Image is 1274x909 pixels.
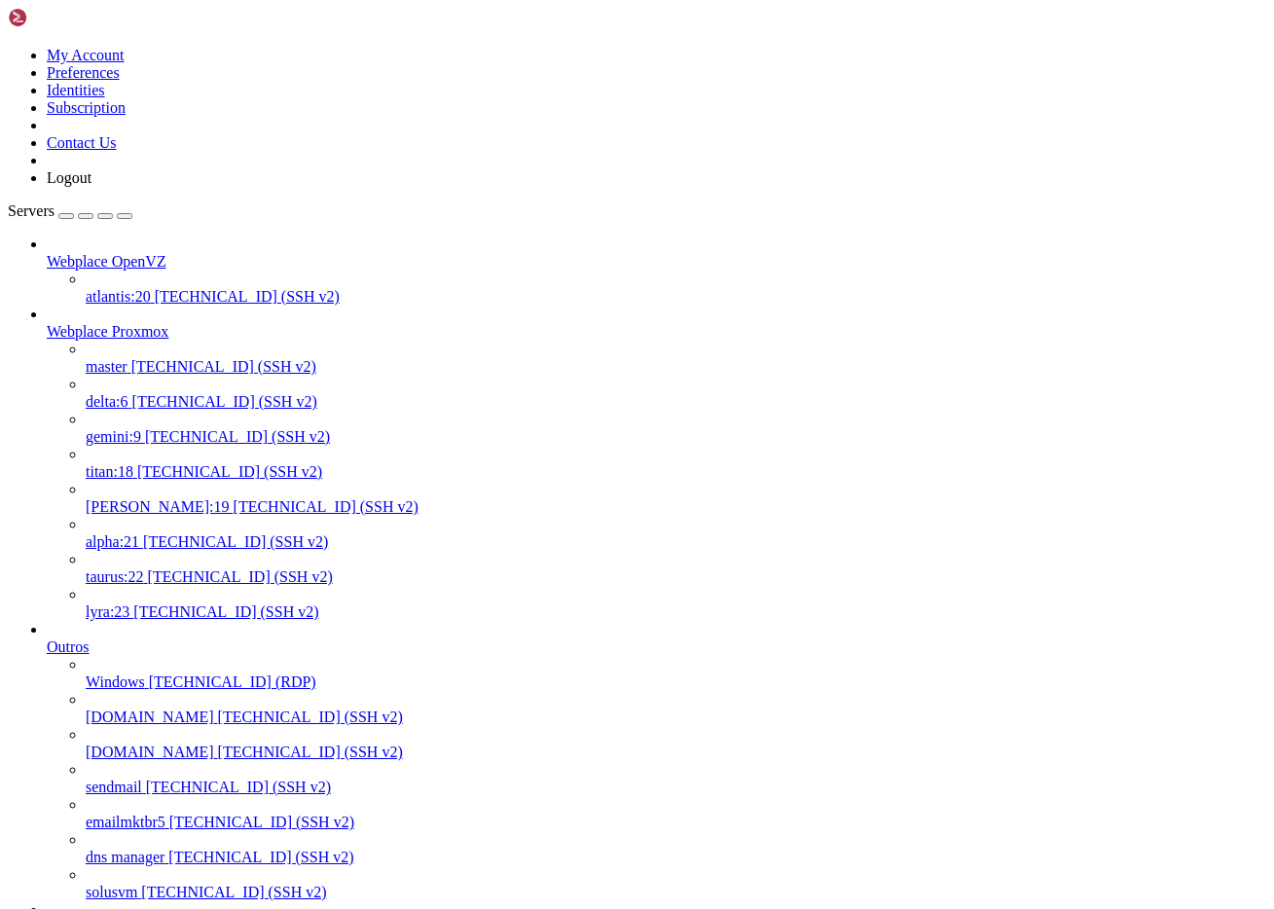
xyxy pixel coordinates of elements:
li: Webplace OpenVZ [47,236,1266,306]
a: gemini:9 [TECHNICAL_ID] (SSH v2) [86,428,1266,446]
a: alpha:21 [TECHNICAL_ID] (SSH v2) [86,533,1266,551]
a: taurus:22 [TECHNICAL_ID] (SSH v2) [86,568,1266,586]
a: Subscription [47,99,126,116]
span: [TECHNICAL_ID] (SSH v2) [148,568,333,585]
li: emailmktbr5 [TECHNICAL_ID] (SSH v2) [86,796,1266,831]
span: delta:6 [86,393,128,410]
span: sendmail [86,779,142,795]
span: [DOMAIN_NAME] [86,709,214,725]
span: [TECHNICAL_ID] (SSH v2) [168,849,353,865]
li: master [TECHNICAL_ID] (SSH v2) [86,341,1266,376]
span: lyra:23 [86,603,129,620]
a: Identities [47,82,105,98]
span: gemini:9 [86,428,141,445]
li: titan:18 [TECHNICAL_ID] (SSH v2) [86,446,1266,481]
a: [DOMAIN_NAME] [TECHNICAL_ID] (SSH v2) [86,744,1266,761]
li: solusvm [TECHNICAL_ID] (SSH v2) [86,866,1266,901]
span: [TECHNICAL_ID] (SSH v2) [169,814,354,830]
li: Windows [TECHNICAL_ID] (RDP) [86,656,1266,691]
span: [TECHNICAL_ID] (SSH v2) [155,288,340,305]
span: [TECHNICAL_ID] (SSH v2) [143,533,328,550]
span: [TECHNICAL_ID] (RDP) [149,673,316,690]
span: [TECHNICAL_ID] (SSH v2) [234,498,419,515]
a: delta:6 [TECHNICAL_ID] (SSH v2) [86,393,1266,411]
span: [TECHNICAL_ID] (SSH v2) [131,358,316,375]
span: Windows [86,673,145,690]
span: Servers [8,202,55,219]
span: [TECHNICAL_ID] (SSH v2) [132,393,317,410]
span: [TECHNICAL_ID] (SSH v2) [218,744,403,760]
span: Webplace Proxmox [47,323,168,340]
span: [TECHNICAL_ID] (SSH v2) [145,428,330,445]
li: sendmail [TECHNICAL_ID] (SSH v2) [86,761,1266,796]
li: [PERSON_NAME]:19 [TECHNICAL_ID] (SSH v2) [86,481,1266,516]
a: Preferences [47,64,120,81]
img: Shellngn [8,8,120,27]
a: Servers [8,202,132,219]
li: taurus:22 [TECHNICAL_ID] (SSH v2) [86,551,1266,586]
span: [DOMAIN_NAME] [86,744,214,760]
li: Webplace Proxmox [47,306,1266,621]
li: gemini:9 [TECHNICAL_ID] (SSH v2) [86,411,1266,446]
li: Outros [47,621,1266,901]
a: My Account [47,47,125,63]
a: sendmail [TECHNICAL_ID] (SSH v2) [86,779,1266,796]
a: [DOMAIN_NAME] [TECHNICAL_ID] (SSH v2) [86,709,1266,726]
li: atlantis:20 [TECHNICAL_ID] (SSH v2) [86,271,1266,306]
span: [TECHNICAL_ID] (SSH v2) [141,884,326,900]
a: lyra:23 [TECHNICAL_ID] (SSH v2) [86,603,1266,621]
span: Webplace OpenVZ [47,253,166,270]
a: emailmktbr5 [TECHNICAL_ID] (SSH v2) [86,814,1266,831]
a: Webplace OpenVZ [47,253,1266,271]
a: [PERSON_NAME]:19 [TECHNICAL_ID] (SSH v2) [86,498,1266,516]
span: master [86,358,127,375]
li: alpha:21 [TECHNICAL_ID] (SSH v2) [86,516,1266,551]
span: [TECHNICAL_ID] (SSH v2) [146,779,331,795]
span: [TECHNICAL_ID] (SSH v2) [137,463,322,480]
a: Webplace Proxmox [47,323,1266,341]
a: titan:18 [TECHNICAL_ID] (SSH v2) [86,463,1266,481]
span: solusvm [86,884,137,900]
li: lyra:23 [TECHNICAL_ID] (SSH v2) [86,586,1266,621]
span: [PERSON_NAME]:19 [86,498,230,515]
span: titan:18 [86,463,133,480]
span: [TECHNICAL_ID] (SSH v2) [218,709,403,725]
a: Logout [47,169,91,186]
a: dns manager [TECHNICAL_ID] (SSH v2) [86,849,1266,866]
li: [DOMAIN_NAME] [TECHNICAL_ID] (SSH v2) [86,691,1266,726]
span: atlantis:20 [86,288,151,305]
span: Outros [47,638,90,655]
span: emailmktbr5 [86,814,165,830]
a: solusvm [TECHNICAL_ID] (SSH v2) [86,884,1266,901]
span: dns manager [86,849,164,865]
a: Contact Us [47,134,117,151]
li: delta:6 [TECHNICAL_ID] (SSH v2) [86,376,1266,411]
span: taurus:22 [86,568,144,585]
span: alpha:21 [86,533,139,550]
a: atlantis:20 [TECHNICAL_ID] (SSH v2) [86,288,1266,306]
span: [TECHNICAL_ID] (SSH v2) [133,603,318,620]
a: Outros [47,638,1266,656]
a: Windows [TECHNICAL_ID] (RDP) [86,673,1266,691]
li: dns manager [TECHNICAL_ID] (SSH v2) [86,831,1266,866]
a: master [TECHNICAL_ID] (SSH v2) [86,358,1266,376]
li: [DOMAIN_NAME] [TECHNICAL_ID] (SSH v2) [86,726,1266,761]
